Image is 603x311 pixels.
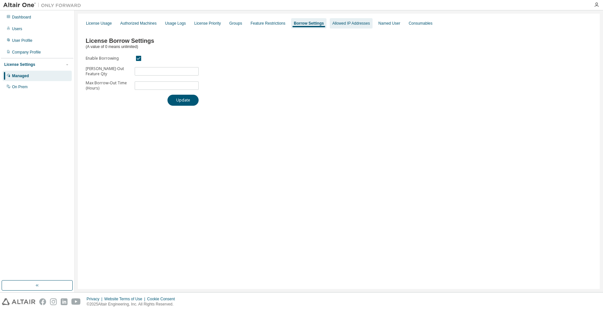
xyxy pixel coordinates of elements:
[409,21,432,26] div: Consumables
[86,44,138,49] span: (A value of 0 means unlimited)
[104,296,147,302] div: Website Terms of Use
[39,298,46,305] img: facebook.svg
[332,21,370,26] div: Allowed IP Addresses
[12,26,22,31] div: Users
[12,38,32,43] div: User Profile
[2,298,35,305] img: altair_logo.svg
[294,21,324,26] div: Borrow Settings
[71,298,81,305] img: youtube.svg
[87,302,179,307] p: © 2025 Altair Engineering, Inc. All Rights Reserved.
[86,56,131,61] label: Enable Borrowing
[12,50,41,55] div: Company Profile
[12,84,28,90] div: On Prem
[165,21,186,26] div: Usage Logs
[229,21,242,26] div: Groups
[86,80,131,91] label: Max Borrow-Out Time (Hours)
[50,298,57,305] img: instagram.svg
[86,21,112,26] div: License Usage
[12,73,29,78] div: Managed
[61,298,68,305] img: linkedin.svg
[378,21,400,26] div: Named User
[4,62,35,67] div: License Settings
[87,296,104,302] div: Privacy
[86,66,131,77] label: [PERSON_NAME]-Out Feature Qty
[86,38,154,44] span: License Borrow Settings
[194,21,221,26] div: License Priority
[251,21,285,26] div: Feature Restrictions
[3,2,84,8] img: Altair One
[167,95,199,106] button: Update
[120,21,156,26] div: Authorized Machines
[12,15,31,20] div: Dashboard
[147,296,178,302] div: Cookie Consent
